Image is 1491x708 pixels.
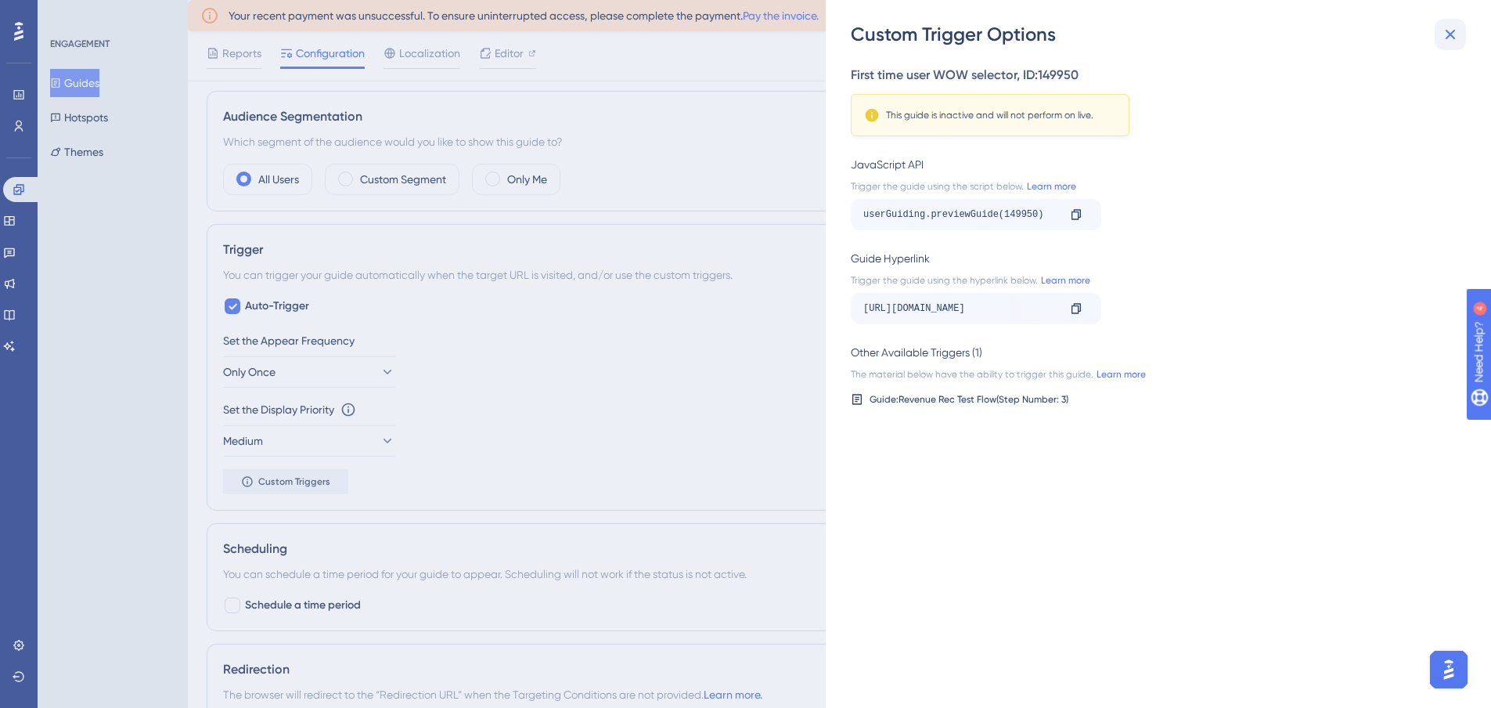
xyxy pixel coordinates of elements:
div: Trigger the guide using the script below. [851,180,1457,193]
a: Learn more [1093,368,1146,381]
span: Need Help? [37,4,98,23]
div: Guide: Revenue Rec Test Flow (Step Number: 3 ) [870,393,1068,406]
a: Learn more [1038,274,1090,287]
div: Guide Hyperlink [851,249,1457,268]
div: Trigger the guide using the hyperlink below. [851,274,1457,287]
div: 4 [109,8,113,20]
div: Other Available Triggers (1) [851,343,1457,362]
div: This guide is inactive and will not perform on live. [886,109,1093,121]
div: First time user WOW selector , ID: 149950 [851,66,1457,85]
div: JavaScript API [851,155,1457,174]
div: userGuiding.previewGuide(149950) [863,202,1057,227]
div: [URL][DOMAIN_NAME] [863,296,1057,321]
iframe: UserGuiding AI Assistant Launcher [1425,646,1472,693]
a: Learn more [1024,180,1076,193]
div: The material below have the ability to trigger this guide. [851,368,1457,381]
div: Custom Trigger Options [851,22,1469,47]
